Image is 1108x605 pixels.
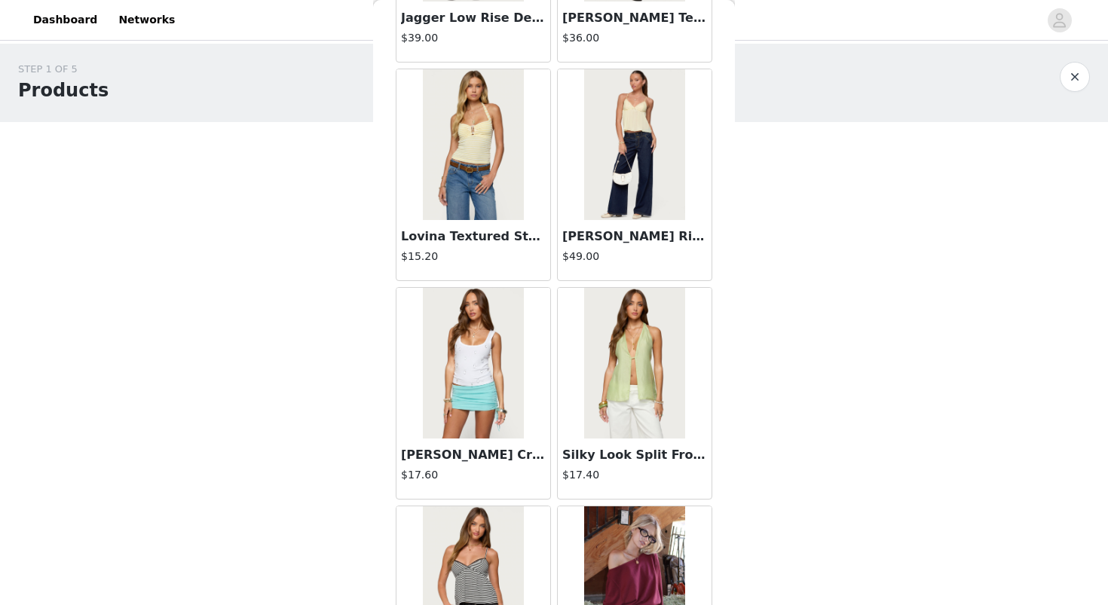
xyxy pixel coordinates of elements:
a: Dashboard [24,3,106,37]
h3: [PERSON_NAME] Rise Jeans [562,228,707,246]
div: STEP 1 OF 5 [18,62,109,77]
h3: Jagger Low Rise Denim Shorts [401,9,546,27]
h3: Lovina Textured Striped Halter Top [401,228,546,246]
img: Lovina Textured Striped Halter Top [423,69,523,220]
h4: $36.00 [562,30,707,46]
div: avatar [1052,8,1067,32]
img: Silky Look Split Front Halter Top [584,288,684,438]
h4: $15.20 [401,249,546,264]
h3: Silky Look Split Front Halter Top [562,446,707,464]
a: Networks [109,3,184,37]
h4: $49.00 [562,249,707,264]
h3: [PERSON_NAME] Textured Mini Dress [562,9,707,27]
h4: $39.00 [401,30,546,46]
h4: $17.40 [562,467,707,483]
h1: Products [18,77,109,104]
h3: [PERSON_NAME] Crystal Ribbed Tank Top [401,446,546,464]
img: Zelena Faux Crystal Ribbed Tank Top [423,288,523,438]
img: Meredith Low Rise Jeans [584,69,684,220]
h4: $17.60 [401,467,546,483]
